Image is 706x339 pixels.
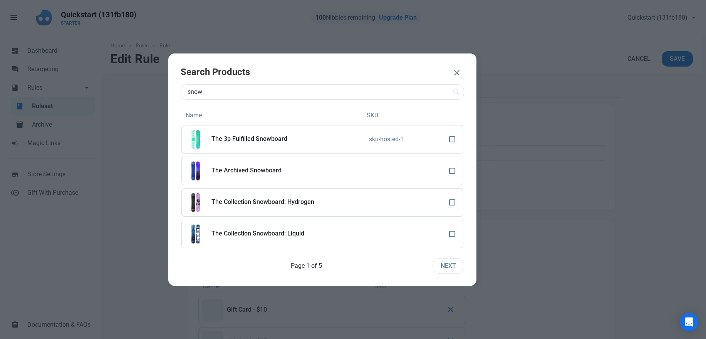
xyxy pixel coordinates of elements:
[186,111,202,120] span: Name
[181,66,446,78] h2: Search Products
[211,230,364,237] p: The Collection Snowboard: Liquid
[433,258,464,274] button: Next
[181,261,433,271] div: Page 1 of 5
[211,199,364,205] p: The Collection Snowboard: Hydrogen
[185,160,206,182] img: Product Thumbnail Image
[441,261,456,271] span: Next
[211,167,364,174] p: The Archived Snowboard
[181,84,464,100] input: Product, variants, etc...
[680,313,698,331] div: Open Intercom Messenger
[185,129,206,150] img: Product Thumbnail Image
[185,223,206,245] img: Product Thumbnail Image
[369,135,404,143] span: sku-hosted-1
[367,111,378,120] span: SKU
[185,192,206,213] img: Product Thumbnail Image
[211,135,363,142] p: The 3p Fulfilled Snowboard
